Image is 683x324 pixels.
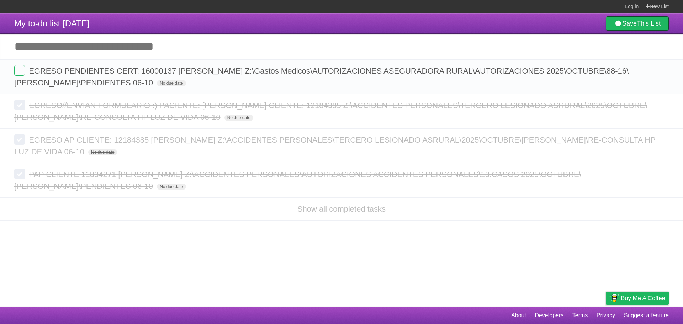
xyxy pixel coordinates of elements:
span: PAP CLIENTE 11834271 [PERSON_NAME] Z:\ACCIDENTES PERSONALES\AUTORIZACIONES ACCIDENTES PERSONALES\... [14,170,581,191]
span: EGRESO//ENVIAN FORMULARIO :) PACIENTE: [PERSON_NAME] CLIENTE: 12184385 Z:\ACCIDENTES PERSONALES\T... [14,101,647,122]
span: No due date [224,115,253,121]
a: Privacy [597,309,615,322]
label: Done [14,65,25,76]
span: No due date [157,80,186,86]
label: Done [14,100,25,110]
img: Buy me a coffee [609,292,619,304]
a: Buy me a coffee [606,292,669,305]
a: About [511,309,526,322]
a: Show all completed tasks [297,205,386,213]
a: Developers [535,309,563,322]
span: Buy me a coffee [621,292,665,304]
label: Done [14,134,25,145]
b: This List [637,20,661,27]
span: No due date [88,149,117,155]
span: My to-do list [DATE] [14,18,90,28]
span: EGRESO PENDIENTES CERT: 16000137 [PERSON_NAME] Z:\Gastos Medicos\AUTORIZACIONES ASEGURADORA RURAL... [14,67,629,87]
span: No due date [157,184,186,190]
span: EGRESO AP CLIENTE: 12184385 [PERSON_NAME] Z:\ACCIDENTES PERSONALES\TERCERO LESIONADO ASRURAL\2025... [14,136,656,156]
label: Done [14,169,25,179]
a: Terms [572,309,588,322]
a: SaveThis List [606,16,669,31]
a: Suggest a feature [624,309,669,322]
